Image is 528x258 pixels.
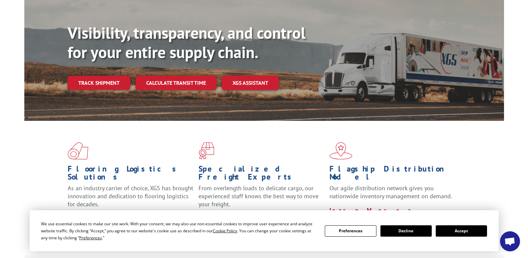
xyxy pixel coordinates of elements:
[68,165,194,184] h1: Flooring Logistics Solutions
[199,142,214,160] img: xgs-icon-focused-on-flooring-red
[222,76,279,90] a: XGS ASSISTANT
[136,76,217,90] a: Calculate transit time
[30,210,499,251] div: Cookie Consent Prompt
[199,165,324,184] h1: Specialized Freight Experts
[329,142,352,160] img: xgs-icon-flagship-distribution-model-red
[436,225,487,237] button: Accept
[329,206,412,214] a: Learn More >
[68,22,305,62] b: Visibility, transparency, and control for your entire supply chain.
[325,225,376,237] button: Preferences
[68,184,193,208] span: As an industry carrier of choice, XGS has brought innovation and dedication to flooring logistics...
[500,231,520,251] div: Open chat
[329,165,455,184] h1: Flagship Distribution Model
[79,235,102,241] span: Preferences
[199,184,324,214] p: From overlength loads to delicate cargo, our experienced staff knows the best way to move your fr...
[380,225,432,237] button: Decline
[213,228,237,234] span: Cookie Policy
[68,76,130,90] a: Track shipment
[68,142,88,160] img: xgs-icon-total-supply-chain-intelligence-red
[41,220,317,241] div: We use essential cookies to make our site work. With your consent, we may also use non-essential ...
[329,184,452,200] span: Our agile distribution network gives you nationwide inventory management on demand.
